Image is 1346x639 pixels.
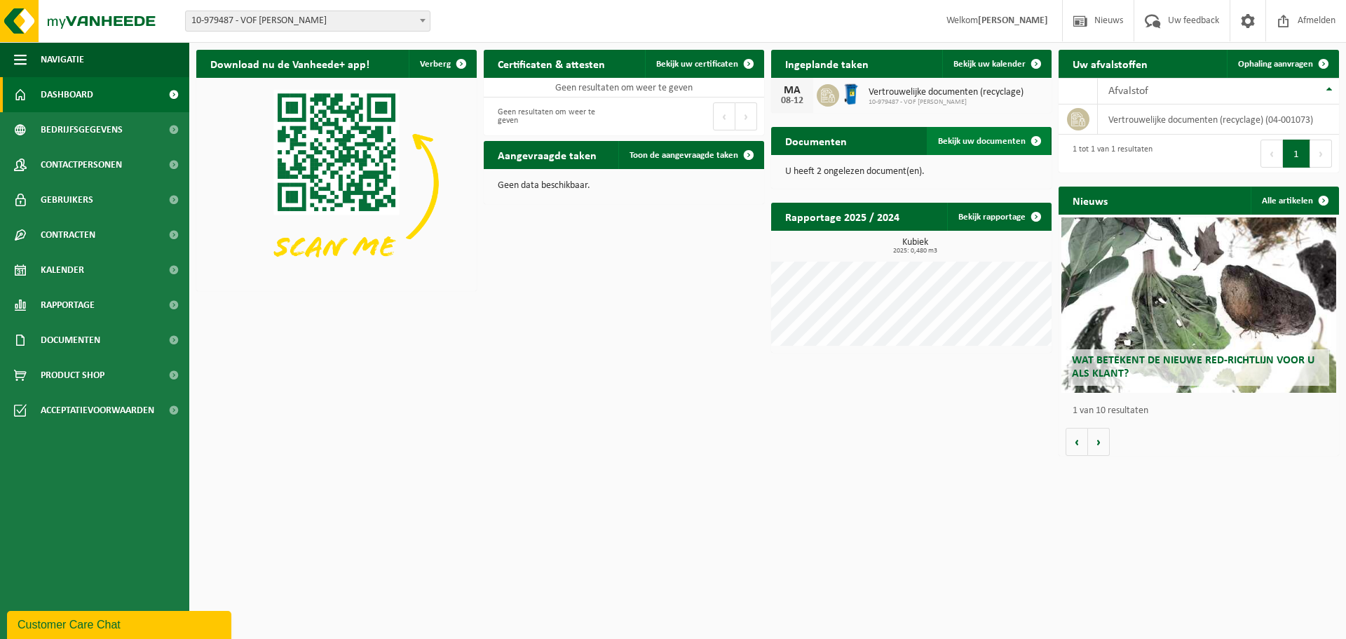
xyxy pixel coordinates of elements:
a: Bekijk rapportage [947,203,1050,231]
span: Documenten [41,323,100,358]
iframe: chat widget [7,608,234,639]
span: Product Shop [41,358,104,393]
span: Bekijk uw kalender [953,60,1026,69]
h2: Ingeplande taken [771,50,883,77]
h2: Aangevraagde taken [484,141,611,168]
h2: Download nu de Vanheede+ app! [196,50,383,77]
div: 08-12 [778,96,806,106]
span: Dashboard [41,77,93,112]
span: 10-979487 - VOF [PERSON_NAME] [869,98,1024,107]
span: Ophaling aanvragen [1238,60,1313,69]
h2: Certificaten & attesten [484,50,619,77]
button: Vorige [1066,428,1088,456]
span: Bekijk uw documenten [938,137,1026,146]
button: Verberg [409,50,475,78]
span: Acceptatievoorwaarden [41,393,154,428]
span: Wat betekent de nieuwe RED-richtlijn voor u als klant? [1072,355,1314,379]
a: Wat betekent de nieuwe RED-richtlijn voor u als klant? [1061,217,1336,393]
span: Contracten [41,217,95,253]
div: 1 tot 1 van 1 resultaten [1066,138,1153,169]
span: Bekijk uw certificaten [656,60,738,69]
span: Bedrijfsgegevens [41,112,123,147]
button: Next [735,102,757,130]
a: Bekijk uw kalender [942,50,1050,78]
button: Next [1310,140,1332,168]
span: 2025: 0,480 m3 [778,248,1052,255]
h2: Uw afvalstoffen [1059,50,1162,77]
div: MA [778,85,806,96]
span: Contactpersonen [41,147,122,182]
h2: Nieuws [1059,187,1122,214]
td: Geen resultaten om weer te geven [484,78,764,97]
div: Geen resultaten om weer te geven [491,101,617,132]
h2: Documenten [771,127,861,154]
button: 1 [1283,140,1310,168]
img: Download de VHEPlus App [196,78,477,288]
p: U heeft 2 ongelezen document(en). [785,167,1038,177]
span: Vertrouwelijke documenten (recyclage) [869,87,1024,98]
span: Kalender [41,253,84,288]
span: Gebruikers [41,182,93,217]
a: Alle artikelen [1251,187,1338,215]
span: Afvalstof [1108,86,1148,97]
h3: Kubiek [778,238,1052,255]
button: Previous [1260,140,1283,168]
a: Ophaling aanvragen [1227,50,1338,78]
img: WB-0240-HPE-BE-09 [839,82,863,106]
button: Volgende [1088,428,1110,456]
button: Previous [713,102,735,130]
span: Toon de aangevraagde taken [630,151,738,160]
span: 10-979487 - VOF MARYNISSEN - CORNELIS VOF - GENTBRUGGE [186,11,430,31]
td: vertrouwelijke documenten (recyclage) (04-001073) [1098,105,1339,135]
span: Rapportage [41,288,95,323]
a: Bekijk uw documenten [927,127,1050,155]
p: 1 van 10 resultaten [1073,406,1332,416]
span: 10-979487 - VOF MARYNISSEN - CORNELIS VOF - GENTBRUGGE [185,11,430,32]
span: Verberg [420,60,451,69]
span: Navigatie [41,42,84,77]
strong: [PERSON_NAME] [978,15,1048,26]
h2: Rapportage 2025 / 2024 [771,203,913,230]
a: Toon de aangevraagde taken [618,141,763,169]
p: Geen data beschikbaar. [498,181,750,191]
a: Bekijk uw certificaten [645,50,763,78]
